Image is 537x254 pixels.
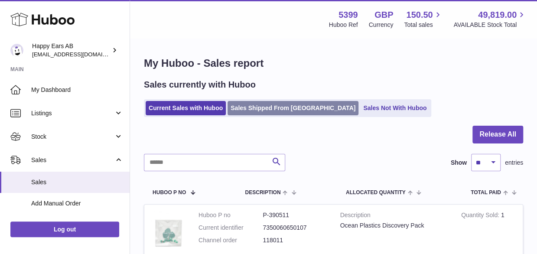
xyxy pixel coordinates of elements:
a: Sales Not With Huboo [360,101,430,115]
span: Huboo P no [153,190,186,195]
a: 150.50 Total sales [404,9,443,29]
a: 49,819.00 AVAILABLE Stock Total [453,9,527,29]
span: My Dashboard [31,86,123,94]
dd: 7350060650107 [263,224,327,232]
dt: Huboo P no [199,211,263,219]
label: Show [451,159,467,167]
dt: Current identifier [199,224,263,232]
span: Sales [31,156,114,164]
span: [EMAIL_ADDRESS][DOMAIN_NAME] [32,51,127,58]
strong: Description [340,211,448,221]
strong: GBP [374,9,393,21]
span: Total sales [404,21,443,29]
div: Happy Ears AB [32,42,110,59]
div: Ocean Plastics Discovery Pack [340,221,448,230]
span: Sales [31,178,123,186]
strong: 5399 [338,9,358,21]
dd: P-390511 [263,211,327,219]
span: Total paid [471,190,501,195]
span: Stock [31,133,114,141]
span: 150.50 [406,9,433,21]
span: entries [505,159,523,167]
div: Currency [369,21,394,29]
div: Huboo Ref [329,21,358,29]
a: Log out [10,221,119,237]
h2: Sales currently with Huboo [144,79,256,91]
span: AVAILABLE Stock Total [453,21,527,29]
span: 49,819.00 [478,9,517,21]
button: Release All [472,126,523,143]
span: Description [245,190,280,195]
span: Listings [31,109,114,117]
strong: Quantity Sold [461,212,501,221]
dt: Channel order [199,236,263,244]
a: Current Sales with Huboo [146,101,226,115]
img: 3pl@happyearsearplugs.com [10,44,23,57]
a: Sales Shipped From [GEOGRAPHIC_DATA] [228,101,358,115]
span: ALLOCATED Quantity [346,190,406,195]
dd: 118011 [263,236,327,244]
span: Add Manual Order [31,199,123,208]
h1: My Huboo - Sales report [144,56,523,70]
